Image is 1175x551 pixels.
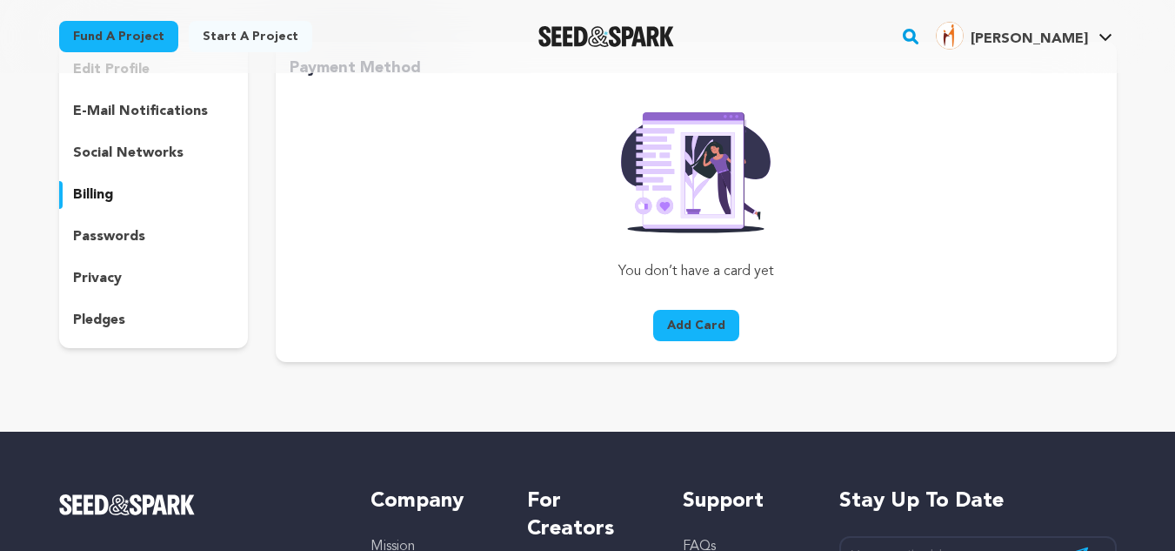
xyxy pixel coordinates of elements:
p: e-mail notifications [73,101,208,122]
div: Eduserv M.'s Profile [936,22,1088,50]
p: social networks [73,143,184,164]
h5: Company [371,487,491,515]
p: You don’t have a card yet [493,261,899,282]
img: 451b649a1f8a0eb0.png [936,22,964,50]
button: Add Card [653,310,739,341]
button: social networks [59,139,249,167]
button: e-mail notifications [59,97,249,125]
img: Seed&Spark Rafiki Image [607,101,784,233]
h5: For Creators [527,487,648,543]
p: pledges [73,310,125,331]
button: passwords [59,223,249,251]
img: Seed&Spark Logo Dark Mode [538,26,675,47]
a: Seed&Spark Homepage [59,494,337,515]
button: privacy [59,265,249,292]
a: Seed&Spark Homepage [538,26,675,47]
p: billing [73,185,113,205]
img: Seed&Spark Logo [59,494,196,515]
p: privacy [73,268,122,289]
a: Fund a project [59,21,178,52]
a: Start a project [189,21,312,52]
button: billing [59,181,249,209]
a: Eduserv M.'s Profile [932,18,1116,50]
h5: Support [683,487,804,515]
span: [PERSON_NAME] [971,32,1088,46]
h5: Stay up to date [839,487,1117,515]
button: pledges [59,306,249,334]
span: Eduserv M.'s Profile [932,18,1116,55]
p: passwords [73,226,145,247]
